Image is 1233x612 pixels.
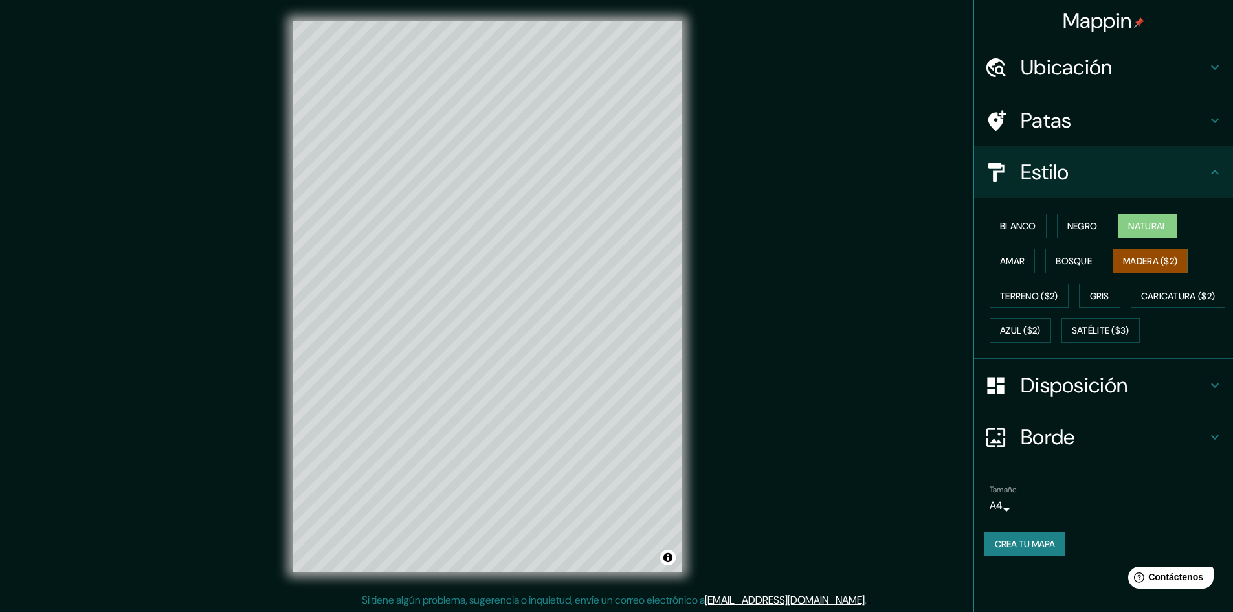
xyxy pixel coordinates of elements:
font: Satélite ($3) [1072,325,1129,337]
div: Borde [974,411,1233,463]
button: Caricatura ($2) [1131,284,1226,308]
button: Gris [1079,284,1120,308]
button: Natural [1118,214,1177,238]
div: Ubicación [974,41,1233,93]
button: Madera ($2) [1113,249,1188,273]
font: Negro [1067,220,1098,232]
font: Borde [1021,424,1075,451]
font: Caricatura ($2) [1141,290,1216,302]
a: [EMAIL_ADDRESS][DOMAIN_NAME] [705,593,865,607]
button: Blanco [990,214,1047,238]
font: Mappin [1063,7,1132,34]
button: Activar o desactivar atribución [660,550,676,565]
button: Amar [990,249,1035,273]
font: Natural [1128,220,1167,232]
font: Blanco [1000,220,1036,232]
font: Madera ($2) [1123,255,1177,267]
button: Bosque [1045,249,1102,273]
font: Si tiene algún problema, sugerencia o inquietud, envíe un correo electrónico a [362,593,705,607]
font: . [867,593,869,607]
div: A4 [990,495,1018,516]
font: Bosque [1056,255,1092,267]
iframe: Lanzador de widgets de ayuda [1118,561,1219,598]
font: Azul ($2) [1000,325,1041,337]
font: Amar [1000,255,1025,267]
img: pin-icon.png [1134,17,1144,28]
font: . [865,593,867,607]
font: Patas [1021,107,1072,134]
button: Satélite ($3) [1061,318,1140,343]
font: Crea tu mapa [995,538,1055,550]
font: Tamaño [990,484,1016,495]
font: Estilo [1021,159,1069,186]
font: Disposición [1021,372,1127,399]
font: Ubicación [1021,54,1113,81]
div: Disposición [974,359,1233,411]
font: . [869,593,871,607]
button: Negro [1057,214,1108,238]
font: Gris [1090,290,1109,302]
button: Azul ($2) [990,318,1051,343]
button: Terreno ($2) [990,284,1069,308]
div: Estilo [974,146,1233,198]
font: Terreno ($2) [1000,290,1058,302]
button: Crea tu mapa [984,532,1065,556]
div: Patas [974,95,1233,146]
font: A4 [990,499,1003,512]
